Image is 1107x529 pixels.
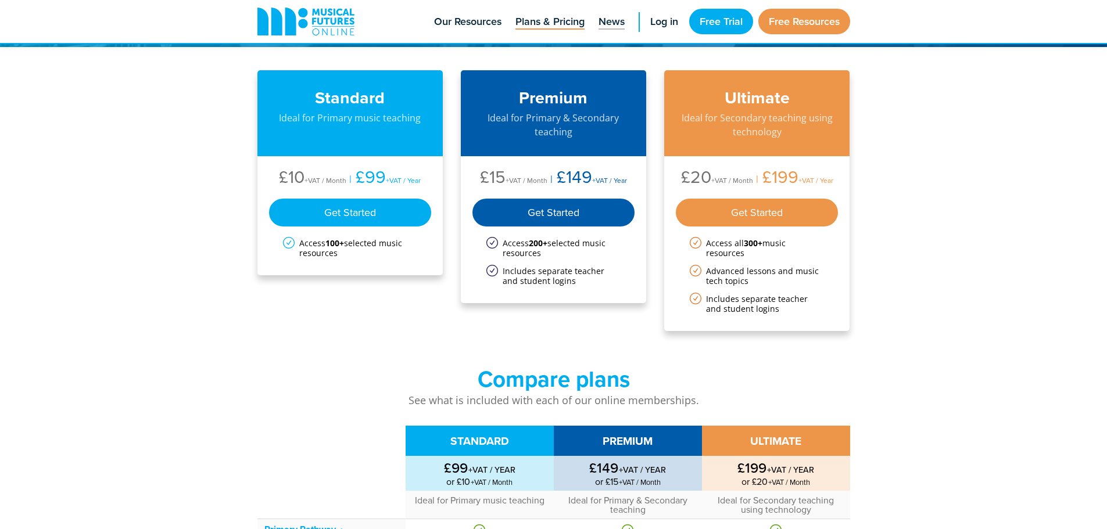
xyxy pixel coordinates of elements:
li: £99 [346,168,421,189]
p: Ideal for Secondary teaching using technology [676,111,839,139]
li: £20 [681,168,753,189]
td: Ideal for Secondary teaching using technology [702,491,850,519]
div: Get Started [269,199,432,226]
span: +VAT / Month [470,477,513,487]
td: Ideal for Primary & Secondary teaching [554,491,702,519]
h3: Premium [472,88,635,108]
strong: £99 [413,460,547,474]
span: +VAT / YEAR [468,463,515,476]
td: or £15 [554,456,702,491]
a: Free Resources [758,9,850,34]
li: Includes separate teacher and student logins [486,266,621,286]
h3: Ultimate [676,88,839,108]
span: +VAT / Year [592,175,627,185]
li: Includes separate teacher and student logins [690,294,825,314]
li: £199 [753,168,833,189]
span: +VAT / YEAR [766,463,814,476]
span: News [599,14,625,30]
span: +VAT / Month [506,175,547,185]
span: Our Resources [434,14,501,30]
span: +VAT / Month [768,477,810,487]
span: +VAT / Year [386,175,421,185]
span: +VAT / Month [618,477,661,487]
span: Plans & Pricing [515,14,585,30]
span: +VAT / Year [798,175,833,185]
li: Advanced lessons and music tech topics [690,266,825,286]
span: +VAT / Month [304,175,346,185]
h2: Compare plans [257,366,850,393]
a: Free Trial [689,9,753,34]
th: ULTIMATE [702,426,850,456]
p: Ideal for Primary music teaching [269,111,432,125]
strong: 200+ [529,237,547,249]
li: £15 [480,168,547,189]
strong: £199 [709,460,843,474]
li: Access selected music resources [486,238,621,258]
li: £10 [279,168,346,189]
span: +VAT / YEAR [618,463,666,476]
td: Ideal for Primary music teaching [406,491,554,519]
th: STANDARD [406,426,554,456]
strong: 100+ [325,237,344,249]
span: +VAT / Month [711,175,753,185]
div: Get Started [472,199,635,226]
strong: £149 [561,460,695,474]
li: Access selected music resources [283,238,418,258]
th: PREMIUM [554,426,702,456]
p: See what is included with each of our online memberships. [257,393,850,408]
p: Ideal for Primary & Secondary teaching [472,111,635,139]
div: Get Started [676,199,839,226]
strong: 300+ [744,237,762,249]
li: £149 [547,168,627,189]
span: Log in [650,14,678,30]
td: or £20 [702,456,850,491]
li: Access all music resources [690,238,825,258]
h3: Standard [269,88,432,108]
td: or £10 [406,456,554,491]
